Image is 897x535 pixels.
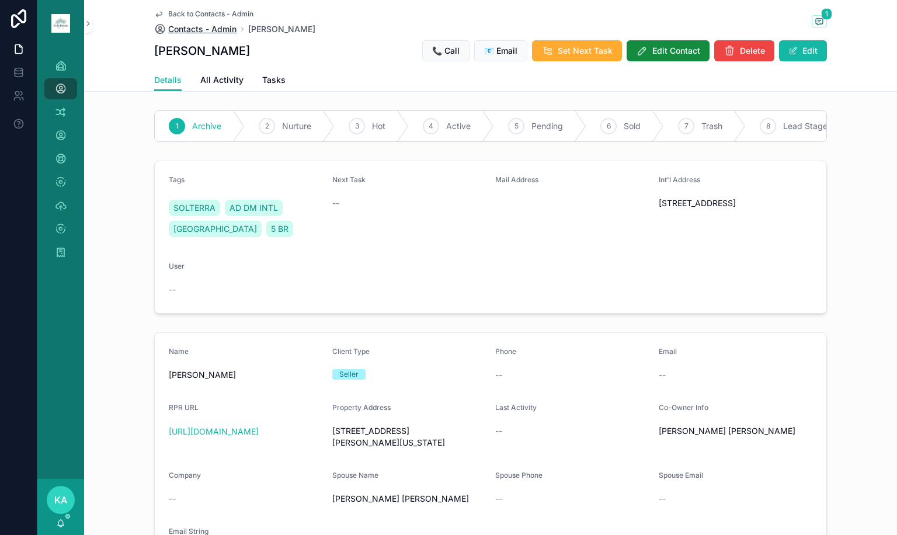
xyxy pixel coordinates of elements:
a: [GEOGRAPHIC_DATA] [169,221,262,237]
span: Contacts - Admin [168,23,237,35]
span: AD DM INTL [230,202,278,214]
div: Seller [339,369,359,380]
span: Spouse Email [659,471,703,480]
span: 7 [684,121,689,131]
span: -- [169,493,176,505]
a: 5 BR [266,221,293,237]
span: [PERSON_NAME] [169,369,323,381]
span: -- [495,493,502,505]
span: Mail Address [495,175,538,184]
span: [PERSON_NAME] [PERSON_NAME] [332,493,486,505]
span: 5 BR [271,223,288,235]
span: RPR URL [169,403,199,412]
span: -- [495,425,502,437]
a: [URL][DOMAIN_NAME] [169,426,259,436]
span: Pending [531,120,563,132]
span: Property Address [332,403,391,412]
span: Details [154,74,182,86]
span: KA [54,493,67,507]
span: -- [169,284,176,296]
img: App logo [51,14,70,33]
span: Int'l Address [659,175,700,184]
span: -- [659,493,666,505]
span: -- [659,369,666,381]
h1: [PERSON_NAME] [154,43,250,59]
a: SOLTERRA [169,200,220,216]
a: AD DM INTL [225,200,283,216]
button: 📧 Email [474,40,527,61]
span: [STREET_ADDRESS][PERSON_NAME][US_STATE] [332,425,486,449]
span: [GEOGRAPHIC_DATA] [173,223,257,235]
span: 1 [821,8,832,20]
span: Next Task [332,175,366,184]
a: [PERSON_NAME] [248,23,315,35]
a: Tasks [262,70,286,93]
span: 8 [766,121,770,131]
span: 6 [607,121,611,131]
span: Co-Owner Info [659,403,708,412]
span: Nurture [282,120,311,132]
span: Spouse Phone [495,471,543,480]
span: All Activity [200,74,244,86]
span: 5 [514,121,519,131]
span: [STREET_ADDRESS] [659,197,813,209]
span: Delete [740,45,765,57]
span: 3 [355,121,359,131]
span: -- [332,197,339,209]
a: Details [154,70,182,92]
span: Lead Stage [783,120,828,132]
div: scrollable content [37,47,84,278]
button: Edit Contact [627,40,710,61]
span: 📞 Call [432,45,460,57]
span: Edit Contact [652,45,700,57]
span: Phone [495,347,516,356]
span: Tasks [262,74,286,86]
span: Email [659,347,677,356]
span: Archive [192,120,221,132]
span: Hot [372,120,385,132]
a: Back to Contacts - Admin [154,9,253,19]
button: Edit [779,40,827,61]
span: 2 [265,121,269,131]
span: Active [446,120,471,132]
span: Trash [701,120,722,132]
a: All Activity [200,70,244,93]
button: 📞 Call [422,40,470,61]
span: Back to Contacts - Admin [168,9,253,19]
span: Sold [624,120,641,132]
button: 1 [812,15,827,30]
span: User [169,262,185,270]
a: Contacts - Admin [154,23,237,35]
span: 1 [176,121,179,131]
span: Set Next Task [558,45,613,57]
span: Client Type [332,347,370,356]
span: -- [495,369,502,381]
span: [PERSON_NAME] [PERSON_NAME] [659,425,813,437]
button: Delete [714,40,774,61]
span: Tags [169,175,185,184]
span: SOLTERRA [173,202,215,214]
span: Name [169,347,189,356]
span: 4 [429,121,433,131]
span: Last Activity [495,403,537,412]
span: Spouse Name [332,471,378,480]
span: 📧 Email [484,45,517,57]
button: Set Next Task [532,40,622,61]
span: Company [169,471,201,480]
